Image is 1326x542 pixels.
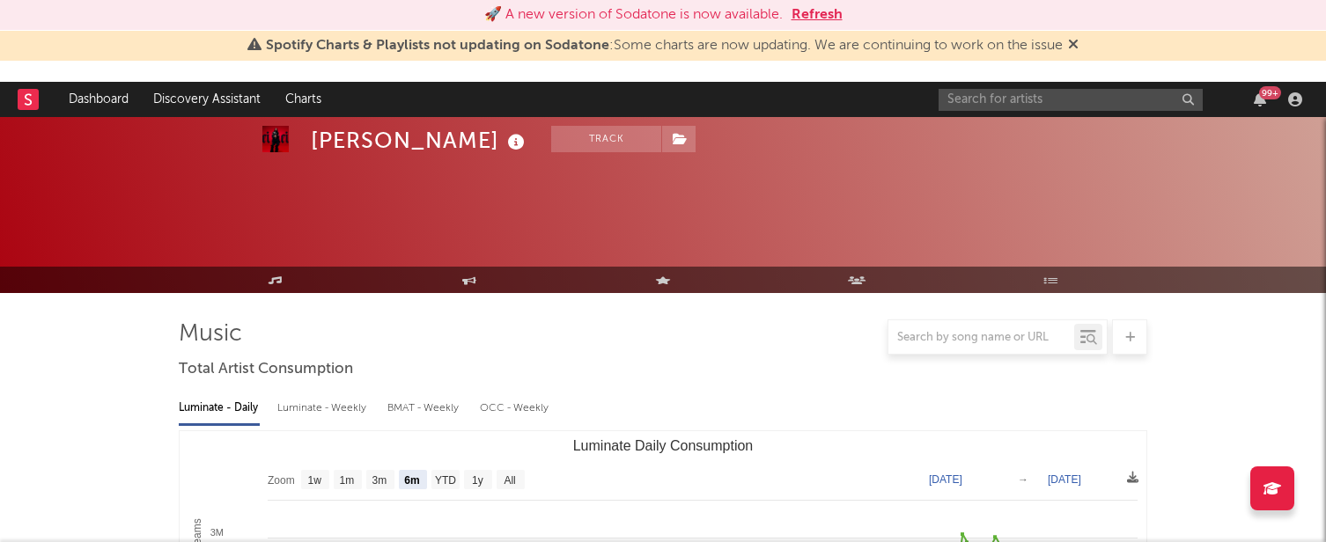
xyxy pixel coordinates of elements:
[266,39,609,53] span: Spotify Charts & Playlists not updating on Sodatone
[792,4,843,26] button: Refresh
[141,82,273,117] a: Discovery Assistant
[179,393,260,423] div: Luminate - Daily
[480,393,550,423] div: OCC - Weekly
[939,89,1203,111] input: Search for artists
[504,474,515,487] text: All
[179,359,353,380] span: Total Artist Consumption
[888,331,1074,345] input: Search by song name or URL
[1259,86,1281,99] div: 99 +
[404,474,419,487] text: 6m
[1048,473,1081,486] text: [DATE]
[472,474,483,487] text: 1y
[273,82,334,117] a: Charts
[308,474,322,487] text: 1w
[1018,473,1028,486] text: →
[1254,92,1266,106] button: 99+
[929,473,962,486] text: [DATE]
[435,474,456,487] text: YTD
[387,393,462,423] div: BMAT - Weekly
[551,126,661,152] button: Track
[56,82,141,117] a: Dashboard
[277,393,370,423] div: Luminate - Weekly
[311,126,529,155] div: [PERSON_NAME]
[372,474,387,487] text: 3m
[1068,39,1079,53] span: Dismiss
[573,438,754,453] text: Luminate Daily Consumption
[266,39,1063,53] span: : Some charts are now updating. We are continuing to work on the issue
[484,4,783,26] div: 🚀 A new version of Sodatone is now available.
[340,474,355,487] text: 1m
[210,527,224,538] text: 3M
[268,474,295,487] text: Zoom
